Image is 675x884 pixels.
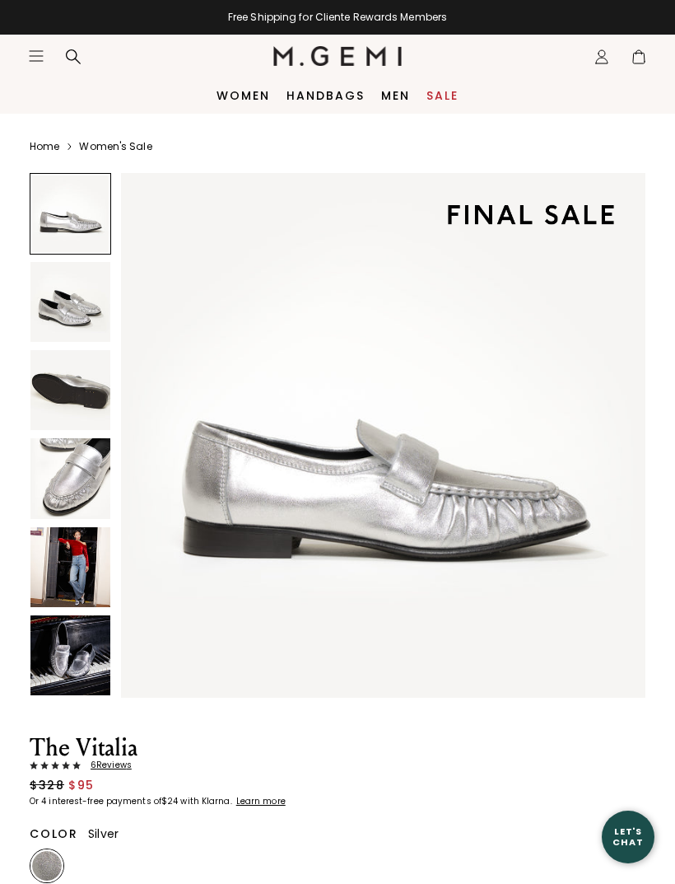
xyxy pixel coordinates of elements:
span: $95 [68,777,95,793]
span: 6 Review s [81,760,132,770]
img: M.Gemi [273,46,403,66]
img: The Vitalia [121,173,645,698]
a: 6Reviews [30,760,373,770]
h2: Color [30,827,78,840]
klarna-placement-style-body: Or 4 interest-free payments of [30,795,161,807]
img: The Vitalia [30,262,110,342]
img: The Vitalia [30,350,110,430]
img: final sale tag [426,183,635,246]
a: Women's Sale [79,140,151,153]
img: The Vitalia [30,615,110,695]
img: Silver [32,851,62,881]
img: The Vitalia [30,438,110,518]
a: Women [216,89,270,102]
a: Home [30,140,59,153]
klarna-placement-style-body: with Klarna [180,795,234,807]
span: $328 [30,777,64,793]
img: The Vitalia [30,527,110,607]
div: Let's Chat [602,826,654,847]
klarna-placement-style-amount: $24 [161,795,178,807]
h1: The Vitalia [30,736,373,760]
span: Silver [88,826,119,842]
a: Men [381,89,410,102]
a: Learn more [235,797,286,807]
button: Open site menu [28,48,44,64]
klarna-placement-style-cta: Learn more [236,795,286,807]
a: Sale [426,89,459,102]
a: Handbags [286,89,365,102]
